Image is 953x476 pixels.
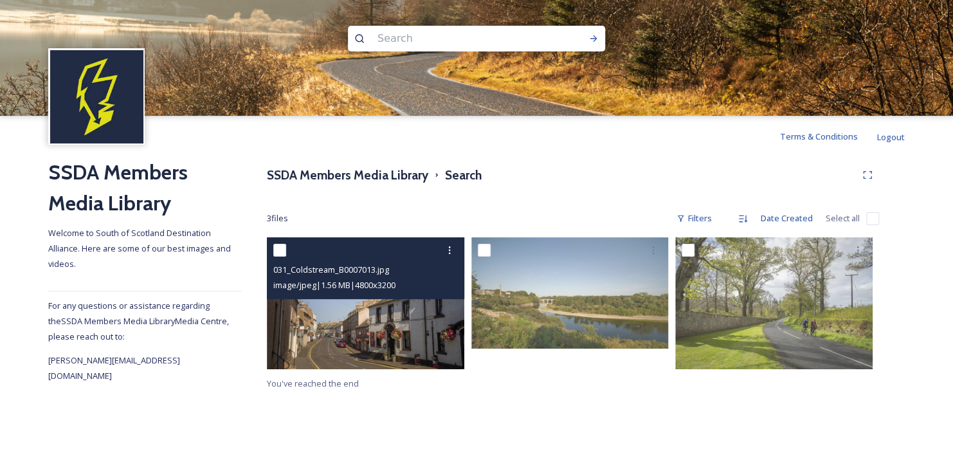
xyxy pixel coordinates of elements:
[371,24,547,53] input: Search
[267,212,288,224] span: 3 file s
[754,206,819,231] div: Date Created
[445,166,482,185] h3: Search
[48,227,233,270] span: Welcome to South of Scotland Destination Alliance. Here are some of our best images and videos.
[267,237,464,369] img: 031_Coldstream_B0007013.jpg
[675,237,873,369] img: kirkpatrick-stills-226.jpg
[48,300,229,342] span: For any questions or assistance regarding the SSDA Members Media Library Media Centre, please rea...
[877,131,905,143] span: Logout
[267,378,359,389] span: You've reached the end
[670,206,718,231] div: Filters
[48,157,241,219] h2: SSDA Members Media Library
[50,50,143,143] img: images.jpeg
[267,166,428,185] h3: SSDA Members Media Library
[826,212,860,224] span: Select all
[780,131,858,142] span: Terms & Conditions
[273,264,389,275] span: 031_Coldstream_B0007013.jpg
[780,129,877,144] a: Terms & Conditions
[48,354,180,381] span: [PERSON_NAME][EMAIL_ADDRESS][DOMAIN_NAME]
[471,237,669,349] img: 031_Coldstream_B0007046.jpg
[273,279,395,291] span: image/jpeg | 1.56 MB | 4800 x 3200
